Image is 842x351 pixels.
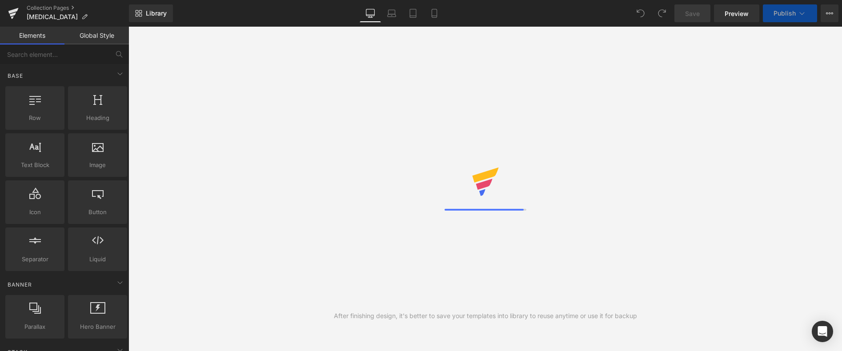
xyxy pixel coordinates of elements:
span: Separator [8,255,62,264]
a: Desktop [360,4,381,22]
a: Tablet [402,4,424,22]
span: Hero Banner [71,322,124,331]
div: After finishing design, it's better to save your templates into library to reuse anytime or use i... [334,311,637,321]
span: Image [71,160,124,170]
span: Row [8,113,62,123]
a: Mobile [424,4,445,22]
span: Publish [774,10,796,17]
span: [MEDICAL_DATA] [27,13,78,20]
span: Button [71,207,124,217]
span: Save [685,9,700,18]
span: Text Block [8,160,62,170]
span: Banner [7,280,33,289]
a: Preview [714,4,759,22]
div: Open Intercom Messenger [812,321,833,342]
span: Parallax [8,322,62,331]
a: New Library [129,4,173,22]
button: Redo [653,4,671,22]
span: Preview [725,9,749,18]
a: Collection Pages [27,4,129,12]
button: More [821,4,838,22]
span: Library [146,9,167,17]
span: Heading [71,113,124,123]
span: Base [7,72,24,80]
a: Laptop [381,4,402,22]
button: Undo [632,4,650,22]
a: Global Style [64,27,129,44]
button: Publish [763,4,817,22]
span: Liquid [71,255,124,264]
span: Icon [8,207,62,217]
